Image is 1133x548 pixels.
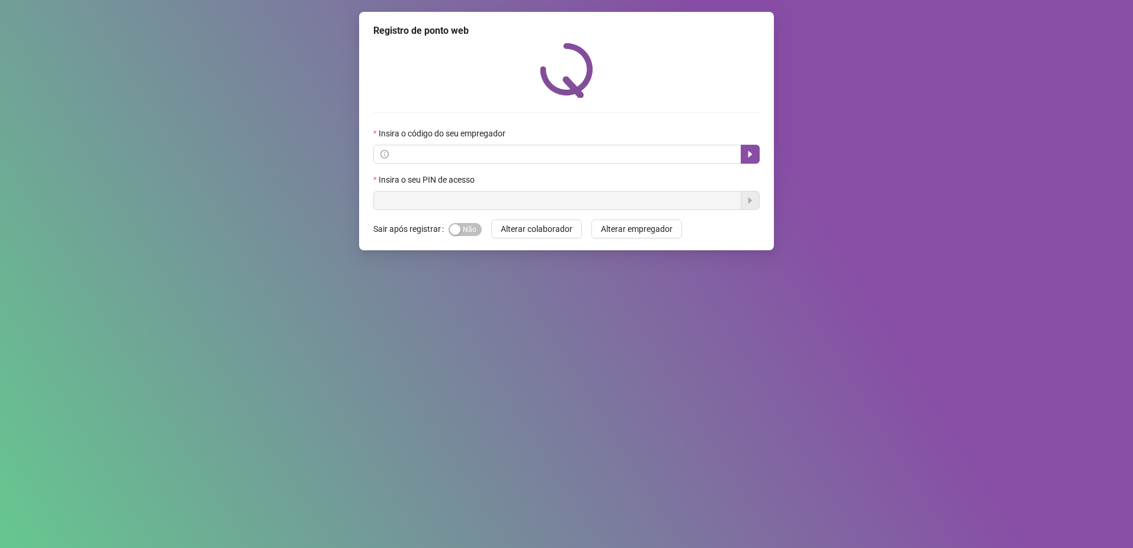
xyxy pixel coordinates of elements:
[373,127,513,140] label: Insira o código do seu empregador
[591,219,682,238] button: Alterar empregador
[745,149,755,159] span: caret-right
[373,219,449,238] label: Sair após registrar
[601,222,673,235] span: Alterar empregador
[380,150,389,158] span: info-circle
[491,219,582,238] button: Alterar colaborador
[540,43,593,98] img: QRPoint
[373,173,482,186] label: Insira o seu PIN de acesso
[373,24,760,38] div: Registro de ponto web
[501,222,572,235] span: Alterar colaborador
